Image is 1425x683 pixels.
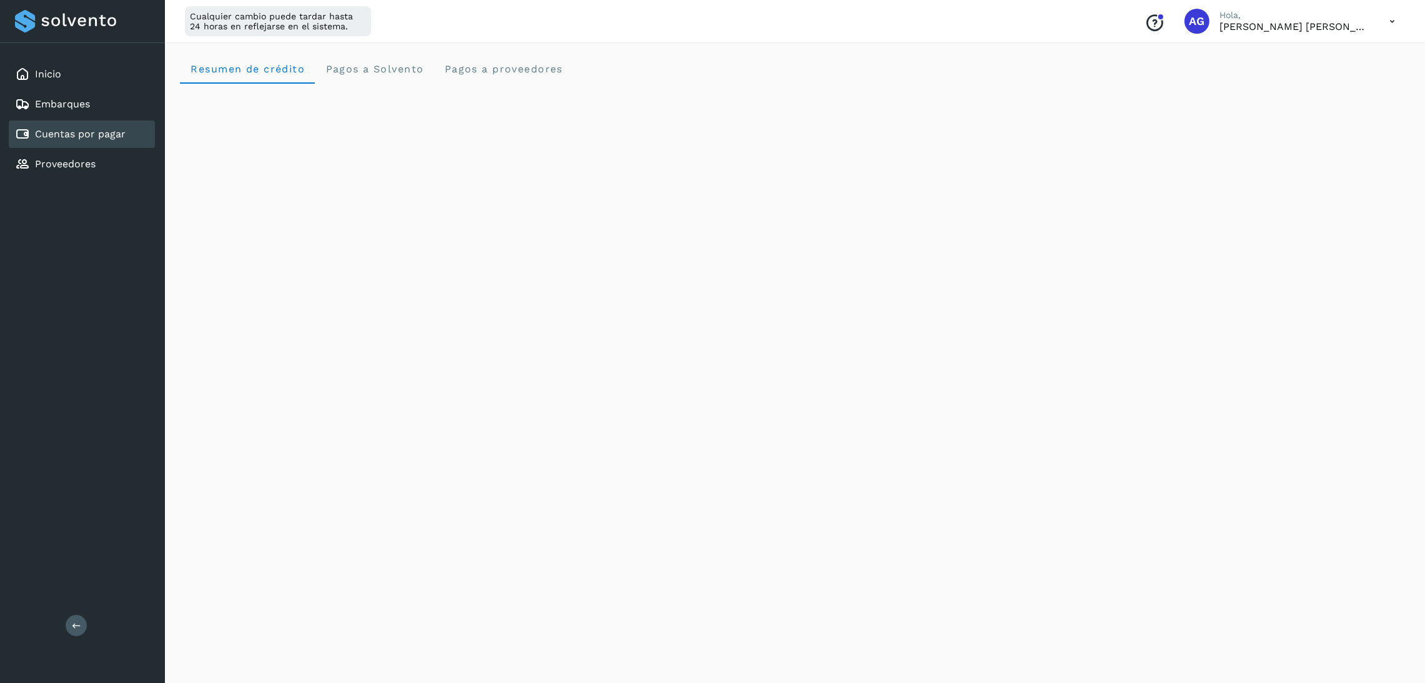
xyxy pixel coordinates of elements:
div: Cuentas por pagar [9,120,155,148]
div: Inicio [9,61,155,88]
span: Pagos a proveedores [444,63,563,75]
a: Cuentas por pagar [35,128,126,140]
a: Embarques [35,98,90,110]
p: Hola, [1219,10,1369,21]
span: Pagos a Solvento [325,63,424,75]
p: Abigail Gonzalez Leon [1219,21,1369,32]
a: Proveedores [35,158,96,170]
span: Resumen de crédito [190,63,305,75]
div: Embarques [9,91,155,118]
a: Inicio [35,68,61,80]
div: Proveedores [9,150,155,178]
div: Cualquier cambio puede tardar hasta 24 horas en reflejarse en el sistema. [185,6,371,36]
